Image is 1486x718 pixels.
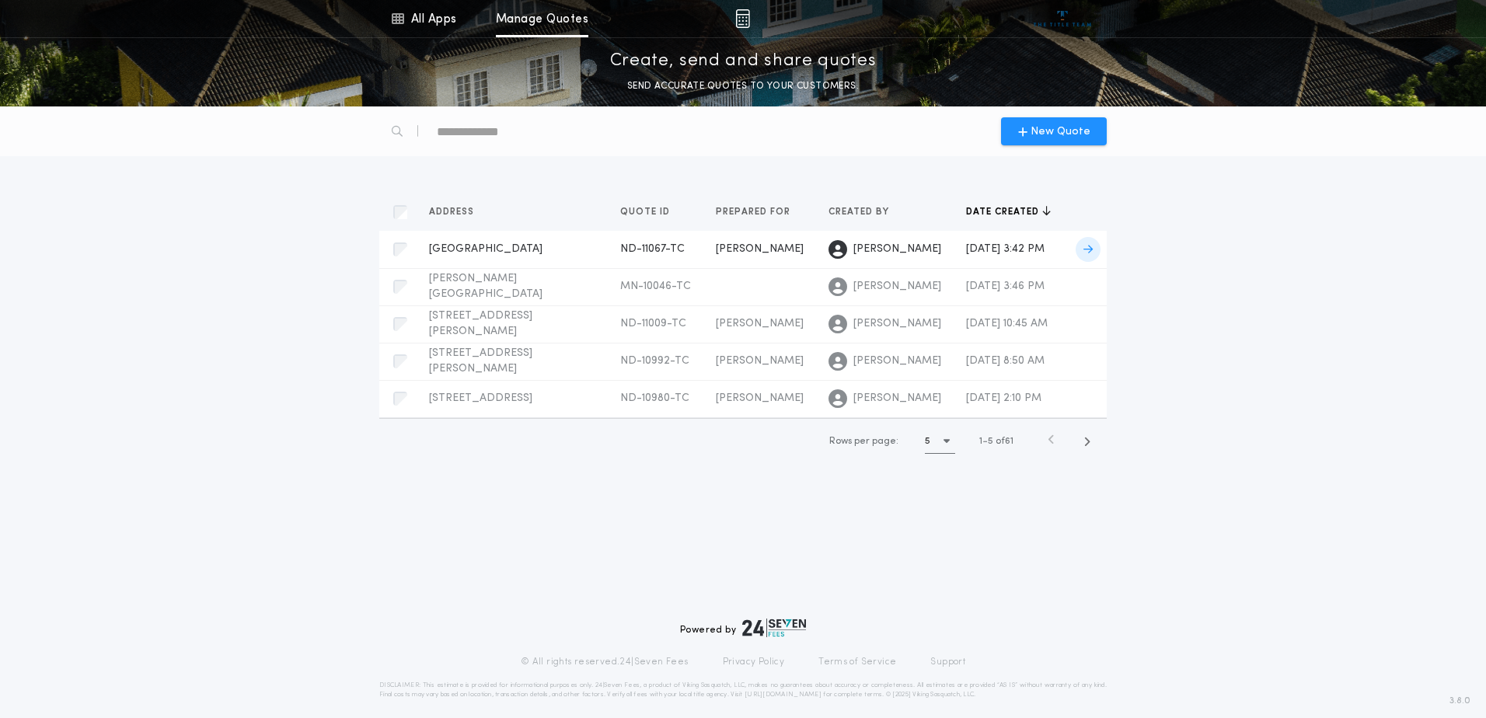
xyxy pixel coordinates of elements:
[966,318,1048,329] span: [DATE] 10:45 AM
[620,206,673,218] span: Quote ID
[1031,124,1090,140] span: New Quote
[716,318,804,329] span: [PERSON_NAME]
[429,243,542,255] span: [GEOGRAPHIC_DATA]
[853,316,941,332] span: [PERSON_NAME]
[716,355,804,367] span: [PERSON_NAME]
[966,204,1051,220] button: Date created
[979,437,982,446] span: 1
[379,681,1107,699] p: DISCLAIMER: This estimate is provided for informational purposes only. 24|Seven Fees, a product o...
[627,78,859,94] p: SEND ACCURATE QUOTES TO YOUR CUSTOMERS.
[620,204,682,220] button: Quote ID
[620,281,691,292] span: MN-10046-TC
[828,206,892,218] span: Created by
[925,429,955,454] button: 5
[716,243,804,255] span: [PERSON_NAME]
[828,204,901,220] button: Created by
[429,392,532,404] span: [STREET_ADDRESS]
[966,392,1041,404] span: [DATE] 2:10 PM
[620,392,689,404] span: ND-10980-TC
[853,391,941,406] span: [PERSON_NAME]
[716,392,804,404] span: [PERSON_NAME]
[716,206,794,218] span: Prepared for
[680,619,806,637] div: Powered by
[829,437,898,446] span: Rows per page:
[620,243,685,255] span: ND-11067-TC
[1034,11,1092,26] img: vs-icon
[620,355,689,367] span: ND-10992-TC
[930,656,965,668] a: Support
[966,355,1045,367] span: [DATE] 8:50 AM
[521,656,689,668] p: © All rights reserved. 24|Seven Fees
[1449,694,1470,708] span: 3.8.0
[1001,117,1107,145] button: New Quote
[925,434,930,449] h1: 5
[620,318,686,329] span: ND-11009-TC
[429,273,542,300] span: [PERSON_NAME][GEOGRAPHIC_DATA]
[429,310,532,337] span: [STREET_ADDRESS][PERSON_NAME]
[429,204,486,220] button: Address
[723,656,785,668] a: Privacy Policy
[853,354,941,369] span: [PERSON_NAME]
[429,347,532,375] span: [STREET_ADDRESS][PERSON_NAME]
[966,281,1045,292] span: [DATE] 3:46 PM
[735,9,750,28] img: img
[610,49,877,74] p: Create, send and share quotes
[429,206,477,218] span: Address
[745,692,821,698] a: [URL][DOMAIN_NAME]
[853,279,941,295] span: [PERSON_NAME]
[742,619,806,637] img: logo
[818,656,896,668] a: Terms of Service
[988,437,993,446] span: 5
[853,242,941,257] span: [PERSON_NAME]
[996,434,1013,448] span: of 61
[966,243,1045,255] span: [DATE] 3:42 PM
[966,206,1042,218] span: Date created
